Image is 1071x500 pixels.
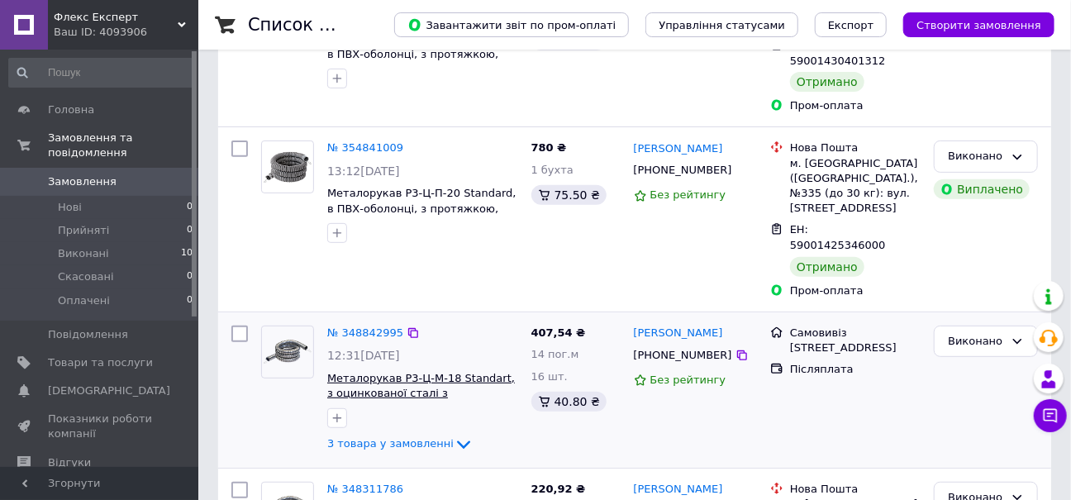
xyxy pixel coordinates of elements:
[631,345,735,366] div: [PHONE_NUMBER]
[531,164,574,176] span: 1 бухта
[790,140,921,155] div: Нова Пошта
[48,355,153,370] span: Товари та послуги
[327,437,474,450] a: 3 товара у замовленні
[394,12,629,37] button: Завантажити звіт по пром-оплаті
[531,185,607,205] div: 75.50 ₴
[187,269,193,284] span: 0
[531,483,586,495] span: 220,92 ₴
[48,174,117,189] span: Замовлення
[645,12,798,37] button: Управління статусами
[790,257,864,277] div: Отримано
[634,482,723,498] a: [PERSON_NAME]
[790,482,921,497] div: Нова Пошта
[531,348,579,360] span: 14 пог.м
[407,17,616,32] span: Завантажити звіт по пром-оплаті
[828,19,874,31] span: Експорт
[634,326,723,341] a: [PERSON_NAME]
[327,372,515,415] a: Металорукав Р3-Ц-М-18 Standart, з оцинкованої сталі з протяжкою.
[659,19,785,31] span: Управління статусами
[58,223,109,238] span: Прийняті
[887,18,1054,31] a: Створити замовлення
[631,160,735,181] div: [PHONE_NUMBER]
[262,338,313,365] img: Фото товару
[58,293,110,308] span: Оплачені
[531,370,568,383] span: 16 шт.
[248,15,416,35] h1: Список замовлень
[790,223,886,251] span: ЕН: 59001425346000
[187,200,193,215] span: 0
[815,12,888,37] button: Експорт
[8,58,194,88] input: Пошук
[650,188,726,201] span: Без рейтингу
[531,326,586,339] span: 407,54 ₴
[790,39,886,67] span: ЕН: 59001430401312
[790,98,921,113] div: Пром-оплата
[48,327,128,342] span: Повідомлення
[48,383,170,398] span: [DEMOGRAPHIC_DATA]
[187,293,193,308] span: 0
[327,483,403,495] a: № 348311786
[261,326,314,379] a: Фото товару
[790,326,921,340] div: Самовивіз
[327,141,403,154] a: № 354841009
[48,131,198,160] span: Замовлення та повідомлення
[790,283,921,298] div: Пром-оплата
[790,72,864,92] div: Отримано
[327,326,403,339] a: № 348842995
[327,187,516,230] a: Металорукав Р3-Ц-П-20 Standard, в ПВХ-оболонці, з протяжкою, колір сірий
[948,333,1004,350] div: Виконано
[934,179,1030,199] div: Виплачено
[1034,399,1067,432] button: Чат з покупцем
[262,149,313,186] img: Фото товару
[58,246,109,261] span: Виконані
[790,340,921,355] div: [STREET_ADDRESS]
[327,349,400,362] span: 12:31[DATE]
[790,156,921,217] div: м. [GEOGRAPHIC_DATA] ([GEOGRAPHIC_DATA].), №335 (до 30 кг): вул. [STREET_ADDRESS]
[54,25,198,40] div: Ваш ID: 4093906
[634,141,723,157] a: [PERSON_NAME]
[327,32,516,75] a: Металорукав Р3-Ц-П-20 Standard, в ПВХ-оболонці, з протяжкою, колір сірий
[58,269,114,284] span: Скасовані
[48,102,94,117] span: Головна
[531,392,607,412] div: 40.80 ₴
[903,12,1054,37] button: Створити замовлення
[48,412,153,441] span: Показники роботи компанії
[58,200,82,215] span: Нові
[790,362,921,377] div: Післяплата
[916,19,1041,31] span: Створити замовлення
[327,164,400,178] span: 13:12[DATE]
[948,148,1004,165] div: Виконано
[48,455,91,470] span: Відгуки
[531,141,567,154] span: 780 ₴
[327,437,454,450] span: 3 товара у замовленні
[54,10,178,25] span: Флекс Експерт
[187,223,193,238] span: 0
[261,140,314,193] a: Фото товару
[181,246,193,261] span: 10
[650,374,726,386] span: Без рейтингу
